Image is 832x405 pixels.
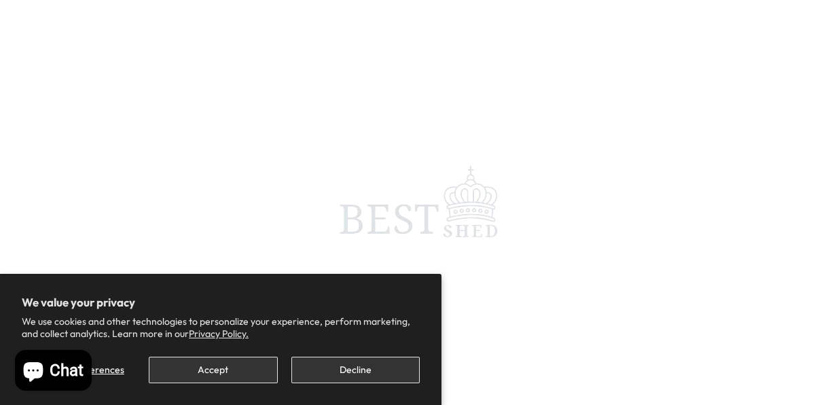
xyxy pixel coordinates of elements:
[189,328,249,340] a: Privacy Policy.
[149,357,277,383] button: Accept
[22,315,420,340] p: We use cookies and other technologies to personalize your experience, perform marketing, and coll...
[11,350,96,394] inbox-online-store-chat: Shopify online store chat
[291,357,420,383] button: Decline
[22,296,420,309] h2: We value your privacy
